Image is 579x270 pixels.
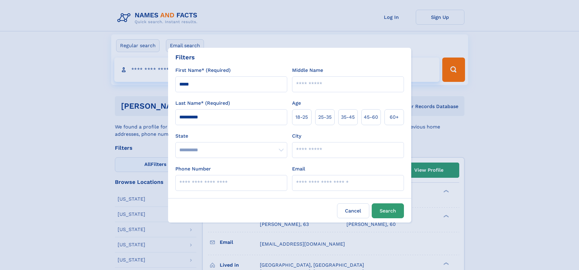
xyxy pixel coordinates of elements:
[175,67,231,74] label: First Name* (Required)
[175,53,195,62] div: Filters
[292,100,301,107] label: Age
[292,67,323,74] label: Middle Name
[390,114,399,121] span: 60+
[175,165,211,173] label: Phone Number
[175,100,230,107] label: Last Name* (Required)
[318,114,332,121] span: 25‑35
[175,132,287,140] label: State
[364,114,378,121] span: 45‑60
[292,132,301,140] label: City
[372,203,404,218] button: Search
[295,114,308,121] span: 18‑25
[337,203,369,218] label: Cancel
[341,114,355,121] span: 35‑45
[292,165,305,173] label: Email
